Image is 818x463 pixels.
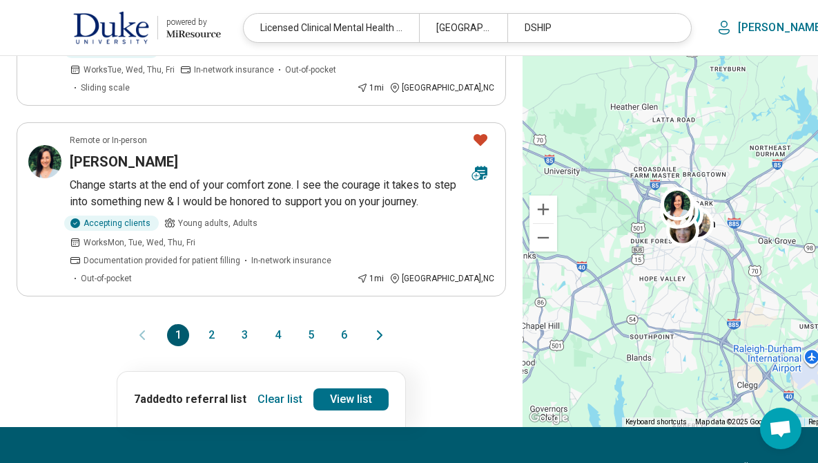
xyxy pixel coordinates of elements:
button: Zoom in [529,196,557,223]
a: Open this area in Google Maps (opens a new window) [526,409,572,427]
div: [GEOGRAPHIC_DATA], [GEOGRAPHIC_DATA] [419,14,507,42]
button: Previous page [134,324,150,346]
button: Clear list [252,388,308,410]
a: View list [313,388,389,410]
button: Keyboard shortcuts [625,417,687,427]
img: Duke University [73,11,149,44]
button: 6 [333,324,355,346]
div: [GEOGRAPHIC_DATA] , NC [389,82,494,94]
span: to referral list [172,393,246,406]
span: Documentation provided for patient filling [84,254,240,267]
button: 3 [233,324,255,346]
div: Accepting clients [64,216,159,231]
span: Young adults, Adults [178,217,257,229]
div: 1 mi [357,82,384,94]
button: Zoom out [529,224,557,252]
span: Sliding scale [81,82,130,94]
span: Out-of-pocket [285,64,336,76]
span: Works Mon, Tue, Wed, Thu, Fri [84,236,195,249]
div: 1 mi [357,272,384,285]
p: Remote or In-person [70,134,147,147]
div: Licensed Clinical Mental Health Counselor (LCMHC), Licensed Clinical Social Worker (LCSW) [244,14,419,42]
button: 5 [300,324,322,346]
span: In-network insurance [194,64,274,76]
button: 4 [266,324,289,346]
button: 2 [200,324,222,346]
p: 7 added [134,391,246,408]
div: [GEOGRAPHIC_DATA] , NC [389,272,494,285]
img: Google [526,409,572,427]
div: Open chat [760,408,801,449]
button: Favorite [467,126,494,154]
p: Change starts at the end of your comfort zone. I see the courage it takes to step into something ... [70,177,494,210]
span: In-network insurance [251,254,331,267]
div: DSHIP [507,14,683,42]
a: Duke Universitypowered by [22,11,221,44]
span: Out-of-pocket [81,272,132,285]
button: 1 [167,324,189,346]
h3: [PERSON_NAME] [70,152,178,171]
div: powered by [166,16,221,28]
span: Map data ©2025 Google [695,418,772,426]
button: Next page [371,324,388,346]
span: Works Tue, Wed, Thu, Fri [84,64,175,76]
